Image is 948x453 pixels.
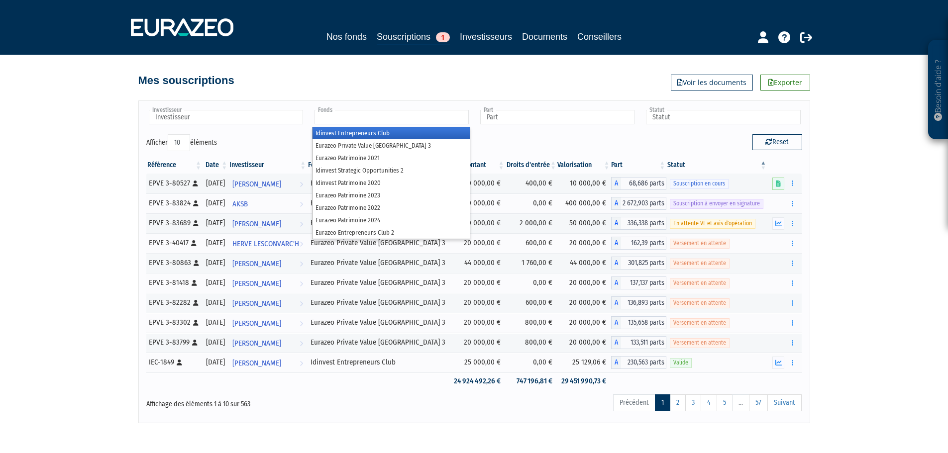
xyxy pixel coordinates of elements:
span: A [611,316,621,329]
li: Idinvest Entrepreneurs Club [313,127,470,139]
th: Montant: activer pour trier la colonne par ordre croissant [450,157,506,174]
span: 162,39 parts [621,237,667,250]
td: 400,00 € [506,174,558,193]
span: Souscription en cours [670,179,729,188]
span: 68,686 parts [621,177,667,190]
div: [DATE] [206,238,225,248]
td: 0,00 € [506,273,558,293]
i: [Français] Personne physique [193,220,199,226]
span: [PERSON_NAME] [232,334,281,353]
a: [PERSON_NAME] [228,293,307,313]
a: 1 [655,394,670,411]
td: 2 000,00 € [506,213,558,233]
td: 0,00 € [506,193,558,213]
div: A - Eurazeo Private Value Europe 3 [611,257,667,270]
i: [Français] Personne physique [192,340,198,346]
span: Versement en attente [670,338,730,348]
li: Eurazeo Private Value [GEOGRAPHIC_DATA] 3 [313,139,470,152]
span: AKSB [232,195,248,213]
td: 10 000,00 € [557,174,611,193]
div: [DATE] [206,317,225,328]
td: 20 000,00 € [557,313,611,333]
i: Voir l'investisseur [300,294,303,313]
i: [Français] Personne physique [193,181,198,186]
td: 44 000,00 € [450,253,506,273]
div: A - Eurazeo Private Value Europe 3 [611,197,667,210]
span: [PERSON_NAME] [232,354,281,372]
th: Fonds: activer pour trier la colonne par ordre croissant [307,157,450,174]
div: EPVE 3-81418 [149,277,200,288]
span: HERVE LESCONVARC'H [232,235,299,253]
div: [DATE] [206,178,225,188]
span: A [611,177,621,190]
span: Versement en attente [670,298,730,308]
a: [PERSON_NAME] [228,174,307,193]
th: Statut : activer pour trier la colonne par ordre d&eacute;croissant [666,157,767,174]
div: EPVE 3-83302 [149,317,200,328]
i: [Français] Personne physique [191,240,197,246]
div: EPVE 3-83689 [149,218,200,228]
span: A [611,296,621,309]
td: 400 000,00 € [450,193,506,213]
div: Idinvest Entrepreneurs Club [311,357,446,367]
a: [PERSON_NAME] [228,313,307,333]
div: Eurazeo Private Value [GEOGRAPHIC_DATA] 3 [311,337,446,348]
span: A [611,217,621,230]
span: En attente VL et avis d'opération [670,219,755,228]
a: 4 [701,394,717,411]
i: Voir l'investisseur [300,354,303,372]
div: Eurazeo Private Value [GEOGRAPHIC_DATA] 3 [311,277,446,288]
i: Voir l'investisseur [300,195,303,213]
span: [PERSON_NAME] [232,255,281,273]
div: A - Eurazeo Private Value Europe 3 [611,296,667,309]
td: 20 000,00 € [557,293,611,313]
div: Eurazeo Private Value [GEOGRAPHIC_DATA] 3 [311,297,446,308]
div: A - Eurazeo Private Value Europe 3 [611,276,667,289]
span: 301,825 parts [621,257,667,270]
a: 5 [717,394,733,411]
td: 25 129,06 € [557,353,611,372]
td: 20 000,00 € [450,293,506,313]
span: [PERSON_NAME] [232,294,281,313]
th: Valorisation: activer pour trier la colonne par ordre croissant [557,157,611,174]
a: Documents [522,30,567,44]
span: 2 672,903 parts [621,197,667,210]
p: Besoin d'aide ? [933,45,944,135]
td: 44 000,00 € [557,253,611,273]
span: A [611,197,621,210]
i: Voir l'investisseur [300,255,303,273]
th: Date: activer pour trier la colonne par ordre croissant [203,157,228,174]
td: 24 924 492,26 € [450,372,506,390]
td: 600,00 € [506,293,558,313]
div: [DATE] [206,357,225,367]
a: Souscriptions1 [377,30,450,45]
td: 50 000,00 € [557,213,611,233]
h4: Mes souscriptions [138,75,234,87]
span: Valide [670,358,692,367]
a: 2 [670,394,686,411]
label: Afficher éléments [146,134,217,151]
a: Nos fonds [326,30,367,44]
div: A - Eurazeo Private Value Europe 3 [611,217,667,230]
a: [PERSON_NAME] [228,353,307,372]
i: [Français] Personne physique [194,260,199,266]
i: Voir l'investisseur [300,314,303,333]
a: 57 [749,394,768,411]
td: 20 000,00 € [450,273,506,293]
div: EPVE 3-83824 [149,198,200,208]
a: Suivant [767,394,802,411]
div: [DATE] [206,337,225,348]
span: Souscription à envoyer en signature [670,199,763,208]
td: 29 451 990,73 € [557,372,611,390]
td: 20 000,00 € [557,233,611,253]
span: 133,511 parts [621,336,667,349]
span: 336,338 parts [621,217,667,230]
a: Investisseurs [460,30,512,44]
span: [PERSON_NAME] [232,215,281,233]
td: 20 000,00 € [450,313,506,333]
a: [PERSON_NAME] [228,213,307,233]
td: 800,00 € [506,313,558,333]
li: Idinvest Patrimoine 2020 [313,177,470,189]
i: [Français] Personne physique [193,320,199,326]
button: Reset [752,134,802,150]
